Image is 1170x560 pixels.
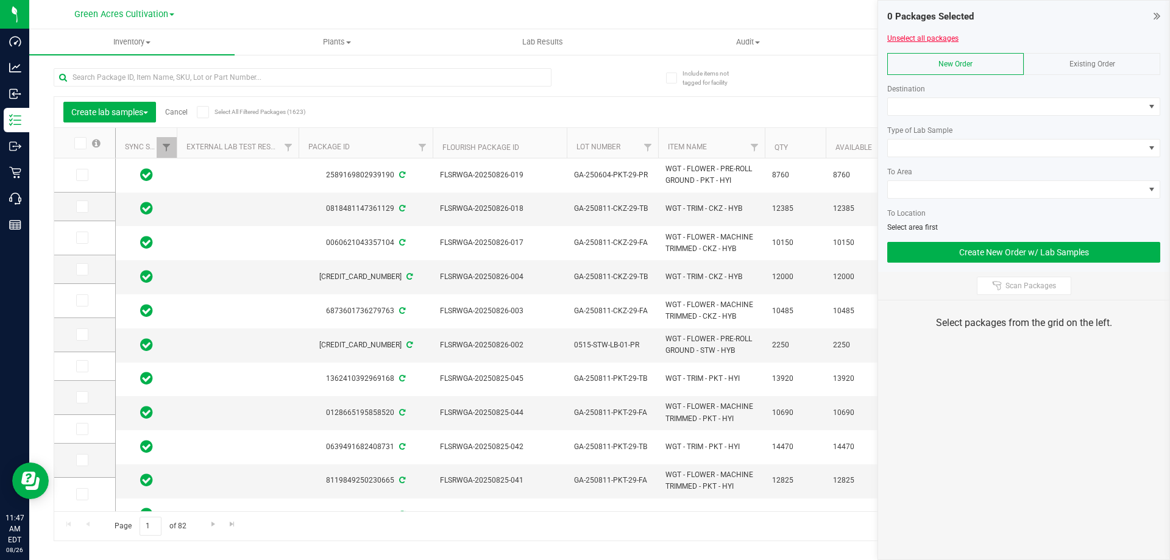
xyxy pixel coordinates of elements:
[397,510,405,519] span: Sync from Compliance System
[297,475,434,486] div: 8119849250230665
[104,517,196,536] span: Page of 82
[278,137,299,158] a: Filter
[775,143,788,152] a: Qty
[576,143,620,151] a: Lot Number
[574,407,651,419] span: GA-250811-PKT-29-FA
[440,373,559,385] span: FLSRWGA-20250825-045
[140,517,161,536] input: 1
[440,475,559,486] span: FLSRWGA-20250825-041
[413,137,433,158] a: Filter
[833,339,879,351] span: 2250
[140,370,153,387] span: In Sync
[440,169,559,181] span: FLSRWGA-20250826-019
[297,441,434,453] div: 0639491682408731
[140,268,153,285] span: In Sync
[745,137,765,158] a: Filter
[29,29,235,55] a: Inventory
[235,29,440,55] a: Plants
[772,373,818,385] span: 13920
[140,234,153,251] span: In Sync
[646,37,850,48] span: Audit
[71,107,148,117] span: Create lab samples
[5,512,24,545] p: 11:47 AM EDT
[772,339,818,351] span: 2250
[9,219,21,231] inline-svg: Reports
[297,271,434,283] div: [CREDIT_CARD_NUMBER]
[665,299,757,322] span: WGT - FLOWER - MACHINE TRIMMED - CKZ - HYB
[54,68,551,87] input: Search Package ID, Item Name, SKU, Lot or Part Number...
[235,37,439,48] span: Plants
[833,169,879,181] span: 8760
[140,200,153,217] span: In Sync
[574,339,651,351] span: 0515-STW-LB-01-PR
[668,143,707,151] a: Item Name
[442,143,519,152] a: Flourish Package ID
[665,373,757,385] span: WGT - TRIM - PKT - HYI
[9,35,21,48] inline-svg: Dashboard
[297,407,434,419] div: 0128665195858520
[440,509,559,520] span: 2266507607320192
[63,102,156,122] button: Create lab samples
[833,441,879,453] span: 14470
[887,223,938,232] span: Select area first
[574,237,651,249] span: GA-250811-CKZ-29-FA
[506,37,580,48] span: Lab Results
[297,305,434,317] div: 6873601736279763
[574,441,651,453] span: GA-250811-PKT-29-TB
[397,374,405,383] span: Sync from Compliance System
[574,271,651,283] span: GA-250811-CKZ-29-TB
[297,237,434,249] div: 0060621043357104
[186,143,282,151] a: External Lab Test Result
[440,339,559,351] span: FLSRWGA-20250826-002
[851,29,1056,55] a: Inventory Counts
[74,9,168,19] span: Green Acres Cultivation
[140,404,153,421] span: In Sync
[938,60,973,68] span: New Order
[574,373,651,385] span: GA-250811-PKT-29-TB
[440,441,559,453] span: FLSRWGA-20250825-042
[9,166,21,179] inline-svg: Retail
[887,85,925,93] span: Destination
[440,237,559,249] span: FLSRWGA-20250826-017
[140,472,153,489] span: In Sync
[204,517,222,533] a: Go to the next page
[214,108,275,115] span: Select All Filtered Packages (1623)
[835,143,872,152] a: Available
[9,88,21,100] inline-svg: Inbound
[772,237,818,249] span: 10150
[887,242,1160,263] button: Create New Order w/ Lab Samples
[405,272,413,281] span: Sync from Compliance System
[574,203,651,214] span: GA-250811-CKZ-29-TB
[887,126,952,135] span: Type of Lab Sample
[12,463,49,499] iframe: Resource center
[665,232,757,255] span: WGT - FLOWER - MACHINE TRIMMED - CKZ - HYB
[397,476,405,484] span: Sync from Compliance System
[682,69,743,87] span: Include items not tagged for facility
[887,34,959,43] a: Unselect all packages
[645,29,851,55] a: Audit
[665,441,757,453] span: WGT - TRIM - PKT - HYI
[772,271,818,283] span: 12000
[440,271,559,283] span: FLSRWGA-20250826-004
[224,517,241,533] a: Go to the last page
[833,305,879,317] span: 10485
[638,137,658,158] a: Filter
[665,163,757,186] span: WGT - FLOWER - PRE-ROLL GROUND - PKT - HYI
[92,139,101,147] span: Select all records on this page
[977,277,1071,295] button: Scan Packages
[157,137,177,158] a: Filter
[887,168,912,176] span: To Area
[574,169,651,181] span: GA-250604-PKT-29-PR
[9,114,21,126] inline-svg: Inventory
[9,62,21,74] inline-svg: Analytics
[9,193,21,205] inline-svg: Call Center
[665,509,757,520] span: Plant Waste
[833,509,879,520] span: 4000
[140,506,153,523] span: In Sync
[833,373,879,385] span: 13920
[5,545,24,555] p: 08/26
[397,408,405,417] span: Sync from Compliance System
[574,475,651,486] span: GA-250811-PKT-29-FA
[772,441,818,453] span: 14470
[833,203,879,214] span: 12385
